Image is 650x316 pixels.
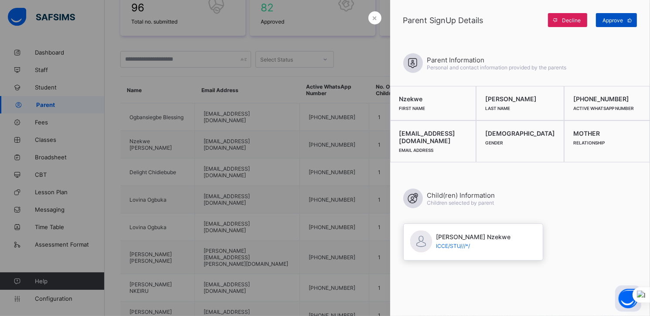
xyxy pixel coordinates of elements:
button: Open asap [615,285,641,312]
span: Gender [485,140,503,145]
span: Email Address [399,148,434,153]
span: Active WhatsApp Number [573,106,634,111]
span: [DEMOGRAPHIC_DATA] [485,130,555,137]
span: [EMAIL_ADDRESS][DOMAIN_NAME] [399,130,467,144]
span: [PERSON_NAME] Nzekwe [436,233,511,240]
span: Parent Information [427,56,567,64]
span: Approve [602,17,623,24]
span: [PERSON_NAME] [485,95,555,103]
span: First Name [399,106,425,111]
span: Parent SignUp Details [403,16,544,25]
span: Relationship [573,140,605,145]
span: Personal and contact information provided by the parents [427,64,567,71]
span: Children selected by parent [427,199,494,206]
span: Child(ren) Information [427,191,495,199]
span: Nzekwe [399,95,467,103]
span: Decline [562,17,581,24]
span: MOTHER [573,130,641,137]
span: [PHONE_NUMBER] [573,95,641,103]
span: × [372,13,378,22]
span: ICCE/STU///*/ [436,243,511,249]
span: Last Name [485,106,510,111]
